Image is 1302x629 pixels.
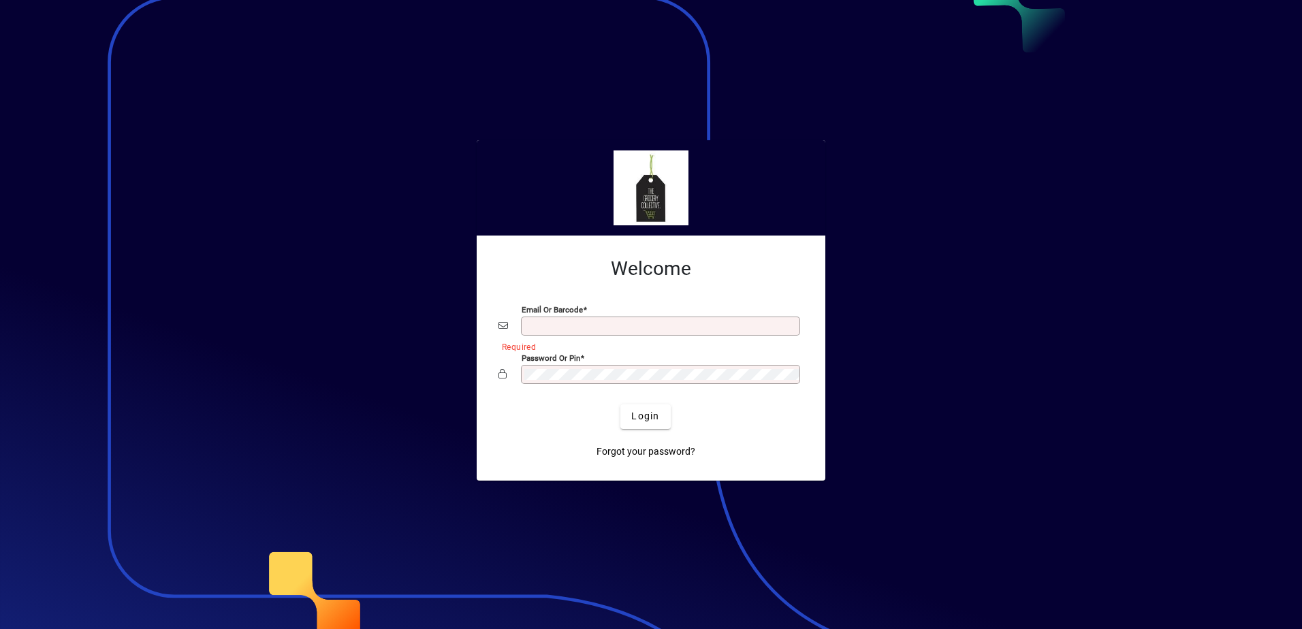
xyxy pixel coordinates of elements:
mat-label: Password or Pin [522,353,580,362]
h2: Welcome [498,257,804,280]
button: Login [620,404,670,429]
span: Login [631,409,659,423]
a: Forgot your password? [591,440,701,464]
span: Forgot your password? [597,445,695,459]
mat-error: Required [502,339,793,353]
mat-label: Email or Barcode [522,304,583,314]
